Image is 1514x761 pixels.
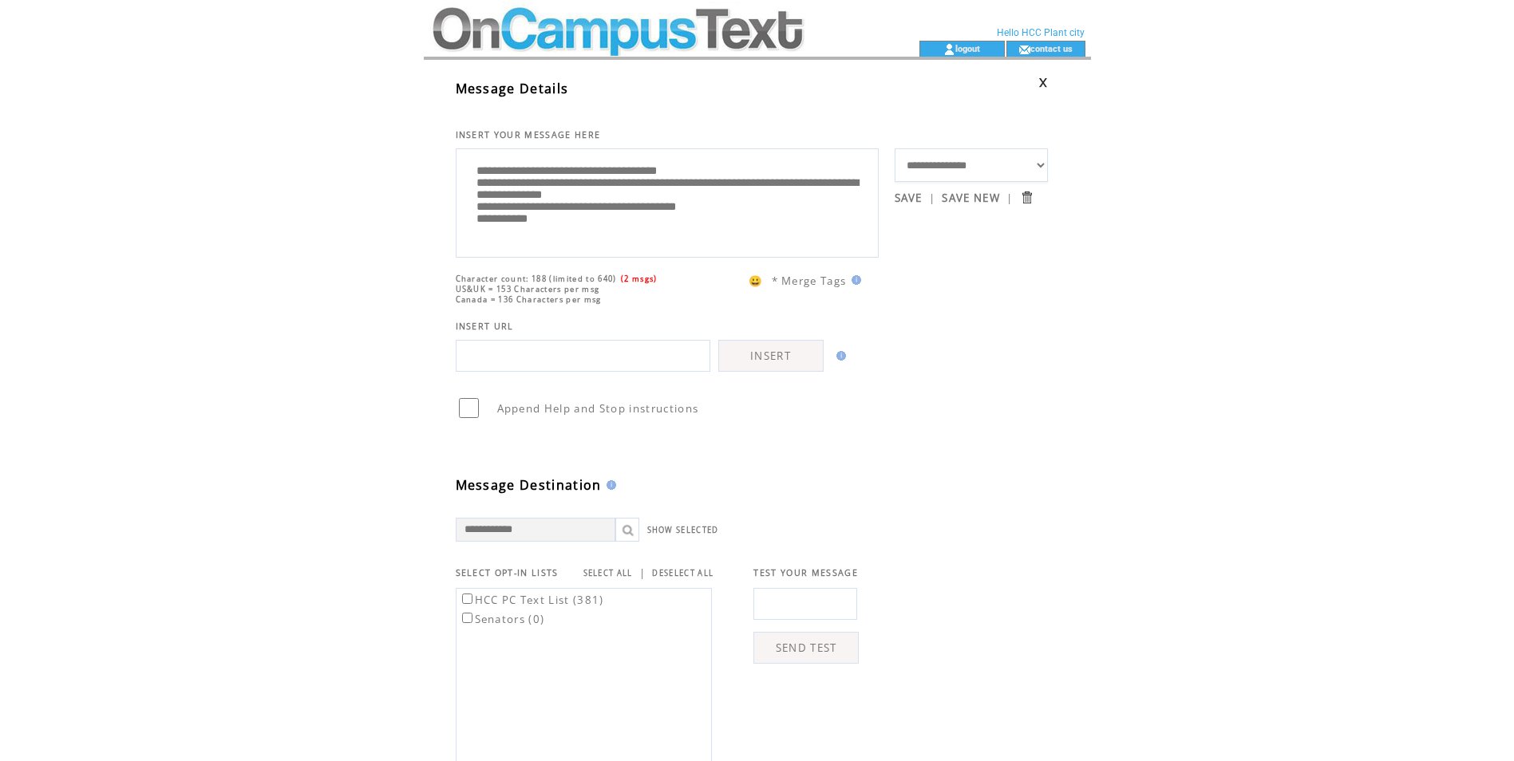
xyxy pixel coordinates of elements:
[1019,190,1034,205] input: Submit
[639,566,646,580] span: |
[459,593,604,607] label: HCC PC Text List (381)
[1018,43,1030,56] img: contact_us_icon.gif
[456,284,600,294] span: US&UK = 153 Characters per msg
[456,129,601,140] span: INSERT YOUR MESSAGE HERE
[456,476,602,494] span: Message Destination
[647,525,719,535] a: SHOW SELECTED
[847,275,861,285] img: help.gif
[1006,191,1013,205] span: |
[1030,43,1073,53] a: contact us
[943,43,955,56] img: account_icon.gif
[772,274,847,288] span: * Merge Tags
[462,613,472,623] input: Senators (0)
[832,351,846,361] img: help.gif
[456,274,617,284] span: Character count: 188 (limited to 640)
[456,294,602,305] span: Canada = 136 Characters per msg
[753,632,859,664] a: SEND TEST
[602,480,616,490] img: help.gif
[621,274,658,284] span: (2 msgs)
[942,191,1000,205] a: SAVE NEW
[459,612,545,626] label: Senators (0)
[456,321,514,332] span: INSERT URL
[749,274,763,288] span: 😀
[895,191,923,205] a: SAVE
[929,191,935,205] span: |
[955,43,980,53] a: logout
[497,401,699,416] span: Append Help and Stop instructions
[997,27,1085,38] span: Hello HCC Plant city
[456,567,559,578] span: SELECT OPT-IN LISTS
[753,567,858,578] span: TEST YOUR MESSAGE
[652,568,714,578] a: DESELECT ALL
[462,593,472,604] input: HCC PC Text List (381)
[583,568,633,578] a: SELECT ALL
[718,340,824,372] a: INSERT
[456,80,569,97] span: Message Details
